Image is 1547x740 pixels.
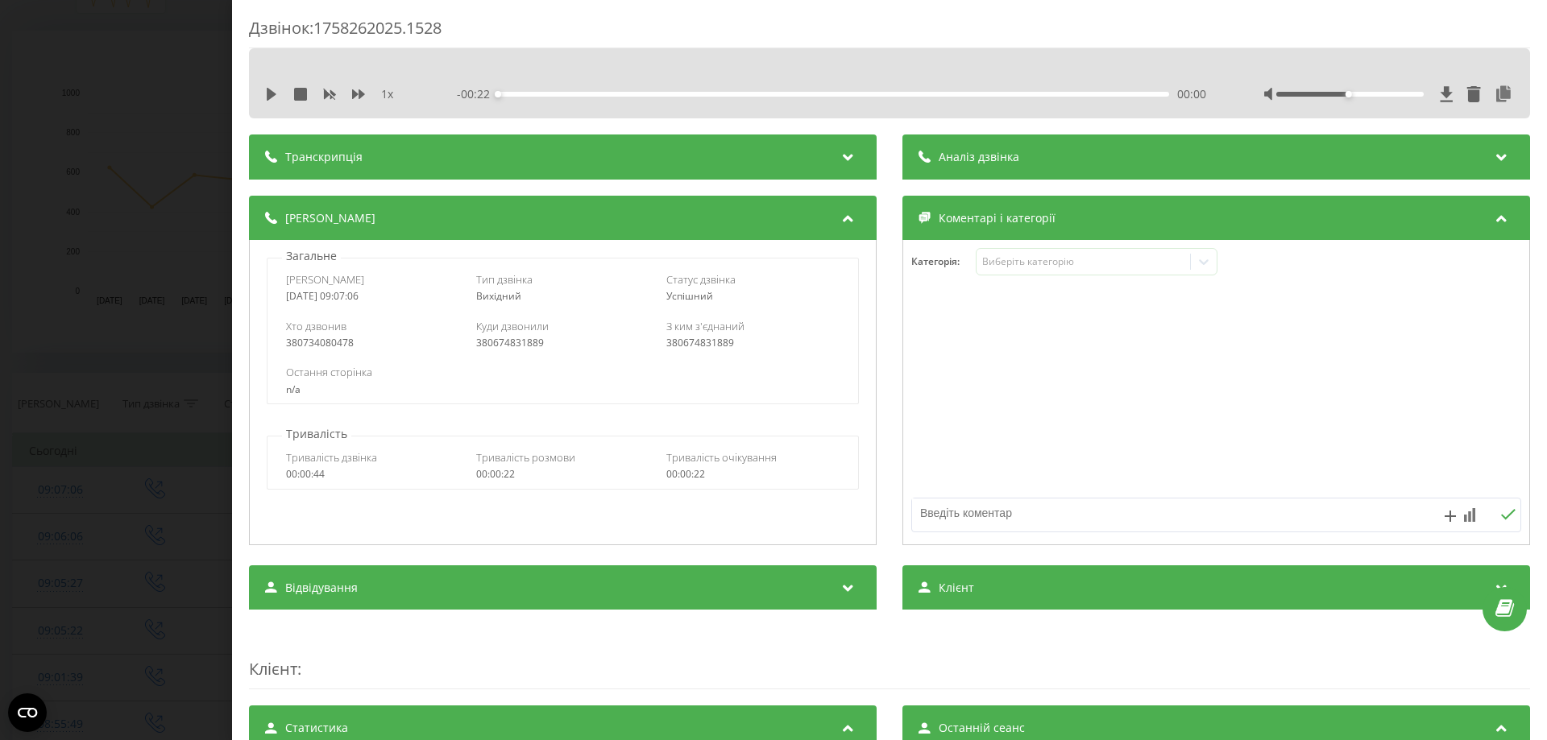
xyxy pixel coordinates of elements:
span: 00:00 [1177,86,1206,102]
div: [DATE] 09:07:06 [286,291,459,302]
p: Загальне [282,248,341,264]
div: 00:00:22 [476,469,649,480]
span: Тривалість дзвінка [286,450,377,465]
span: З ким з'єднаний [666,319,744,333]
span: Успішний [666,289,713,303]
span: 1 x [381,86,393,102]
span: - 00:22 [457,86,498,102]
div: Виберіть категорію [982,255,1184,268]
div: : [249,626,1530,689]
div: 00:00:44 [286,469,459,480]
div: 380674831889 [666,337,840,349]
span: Статус дзвінка [666,272,736,287]
div: 380734080478 [286,337,459,349]
div: Дзвінок : 1758262025.1528 [249,17,1530,48]
span: Транскрипція [285,149,363,165]
div: 00:00:22 [666,469,840,480]
span: Відвідування [285,580,358,596]
span: Тип дзвінка [476,272,533,287]
div: n/a [286,384,839,395]
button: Open CMP widget [8,693,47,732]
div: Accessibility label [1346,91,1352,97]
span: Хто дзвонив [286,319,346,333]
span: Клієнт [939,580,974,596]
span: [PERSON_NAME] [286,272,364,287]
p: Тривалість [282,426,351,442]
span: Куди дзвонили [476,319,549,333]
span: Тривалість розмови [476,450,575,465]
div: 380674831889 [476,337,649,349]
span: Коментарі і категорії [939,210,1056,226]
span: Клієнт [249,658,297,680]
span: Вихідний [476,289,521,303]
h4: Категорія : [911,256,976,267]
span: Статистика [285,720,348,736]
span: Аналіз дзвінка [939,149,1019,165]
span: [PERSON_NAME] [285,210,375,226]
span: Останній сеанс [939,720,1025,736]
span: Остання сторінка [286,365,372,379]
div: Accessibility label [495,91,501,97]
span: Тривалість очікування [666,450,777,465]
